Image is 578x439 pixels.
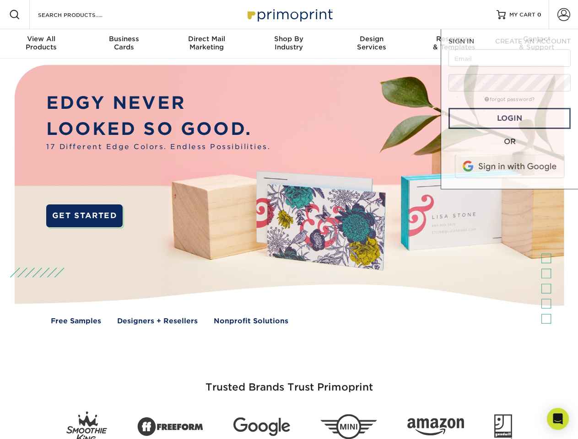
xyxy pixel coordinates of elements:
[165,29,248,59] a: Direct MailMarketing
[248,35,330,43] span: Shop By
[330,35,413,51] div: Services
[413,29,495,59] a: Resources& Templates
[448,136,571,147] div: OR
[22,359,557,404] h3: Trusted Brands Trust Primoprint
[117,316,198,327] a: Designers + Resellers
[248,35,330,51] div: Industry
[494,414,512,439] img: Goodwill
[485,96,535,102] a: forgot password?
[509,11,535,19] span: MY CART
[413,35,495,43] span: Resources
[547,408,569,430] div: Open Intercom Messenger
[165,35,248,51] div: Marketing
[46,204,123,227] a: GET STARTED
[448,108,571,129] a: Login
[46,90,270,116] p: EDGY NEVER
[46,142,270,152] span: 17 Different Edge Colors. Endless Possibilities.
[214,316,288,327] a: Nonprofit Solutions
[407,418,464,436] img: Amazon
[233,418,290,436] img: Google
[413,35,495,51] div: & Templates
[330,35,413,43] span: Design
[495,37,571,45] span: CREATE AN ACCOUNT
[82,29,165,59] a: BusinessCards
[537,11,541,18] span: 0
[82,35,165,43] span: Business
[243,5,335,24] img: Primoprint
[51,316,101,327] a: Free Samples
[82,35,165,51] div: Cards
[37,9,126,20] input: SEARCH PRODUCTS.....
[46,116,270,142] p: LOOKED SO GOOD.
[330,29,413,59] a: DesignServices
[248,29,330,59] a: Shop ByIndustry
[448,37,474,45] span: SIGN IN
[165,35,248,43] span: Direct Mail
[448,49,571,67] input: Email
